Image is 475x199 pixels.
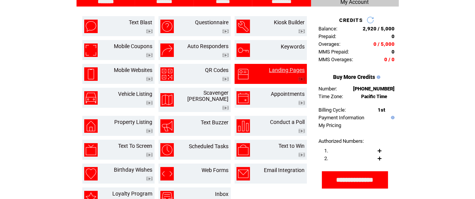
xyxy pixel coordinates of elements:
a: Loyalty Program [113,191,153,197]
img: appointments.png [237,91,250,105]
span: Billing Cycle: [319,107,346,113]
a: Appointments [271,91,305,97]
span: Time Zone: [319,94,343,99]
img: text-to-win.png [237,143,250,157]
a: Conduct a Poll [270,119,305,125]
img: video.png [222,29,229,33]
img: mobile-websites.png [84,67,98,81]
a: My Pricing [319,122,342,128]
a: QR Codes [205,67,229,73]
a: Scheduled Tasks [189,143,229,149]
img: web-forms.png [160,167,174,181]
img: video.png [146,29,153,33]
img: video.png [222,77,229,81]
a: Mobile Websites [114,67,153,73]
img: video.png [298,101,305,105]
img: text-buzzer.png [160,119,174,133]
span: 1st [378,107,385,113]
img: keywords.png [237,43,250,57]
span: Balance: [319,26,338,32]
img: auto-responders.png [160,43,174,57]
span: 0 / 0 [385,57,395,62]
span: Overages: [319,41,341,47]
span: Prepaid: [319,33,337,39]
img: email-integration.png [237,167,250,181]
img: video.png [146,153,153,157]
img: property-listing.png [84,119,98,133]
a: Text to Win [279,143,305,149]
a: Text Buzzer [201,119,229,125]
img: video.png [298,77,305,81]
span: 0 [392,33,395,39]
img: video.png [222,53,229,57]
img: video.png [298,129,305,133]
img: help.gif [375,75,380,79]
img: scheduled-tasks.png [160,143,174,157]
a: Payment Information [319,115,365,120]
img: birthday-wishes.png [84,167,98,181]
a: Property Listing [115,119,153,125]
a: Vehicle Listing [118,91,153,97]
a: Auto Responders [188,43,229,49]
img: qr-codes.png [160,67,174,81]
a: Landing Pages [269,67,305,73]
a: Email Integration [264,167,305,173]
img: vehicle-listing.png [84,91,98,105]
a: Birthday Wishes [114,167,153,173]
img: video.png [298,29,305,33]
a: Mobile Coupons [114,43,153,49]
span: MMS Prepaid: [319,49,349,55]
span: Number: [319,86,337,92]
a: Text Blast [129,19,153,25]
img: landing-pages.png [237,67,250,81]
a: Scavenger [PERSON_NAME] [188,90,229,102]
img: video.png [146,177,153,181]
span: 2,920 / 5,000 [363,26,395,32]
img: questionnaire.png [160,20,174,33]
a: Web Forms [202,167,229,173]
span: 2. [325,156,328,161]
span: CREDITS [339,17,363,23]
img: video.png [146,129,153,133]
span: Authorized Numbers: [319,138,364,144]
a: Text To Screen [118,143,153,149]
img: video.png [222,106,229,110]
a: Keywords [281,43,305,50]
img: video.png [298,153,305,157]
span: [PHONE_NUMBER] [353,86,395,92]
img: video.png [146,77,153,81]
img: help.gif [389,116,395,119]
img: text-blast.png [84,20,98,33]
span: 0 [392,49,395,55]
img: kiosk-builder.png [237,20,250,33]
span: 0 / 5,000 [374,41,395,47]
span: 1. [325,148,328,154]
img: scavenger-hunt.png [160,93,174,107]
img: conduct-a-poll.png [237,119,250,133]
a: Buy More Credits [333,74,375,80]
span: MMS Overages: [319,57,353,62]
span: Pacific Time [362,94,388,99]
img: mobile-coupons.png [84,43,98,57]
a: Inbox [215,191,229,197]
img: video.png [146,53,153,57]
img: text-to-screen.png [84,143,98,157]
a: Kiosk Builder [274,19,305,25]
a: Questionnaire [195,19,229,25]
img: video.png [146,101,153,105]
